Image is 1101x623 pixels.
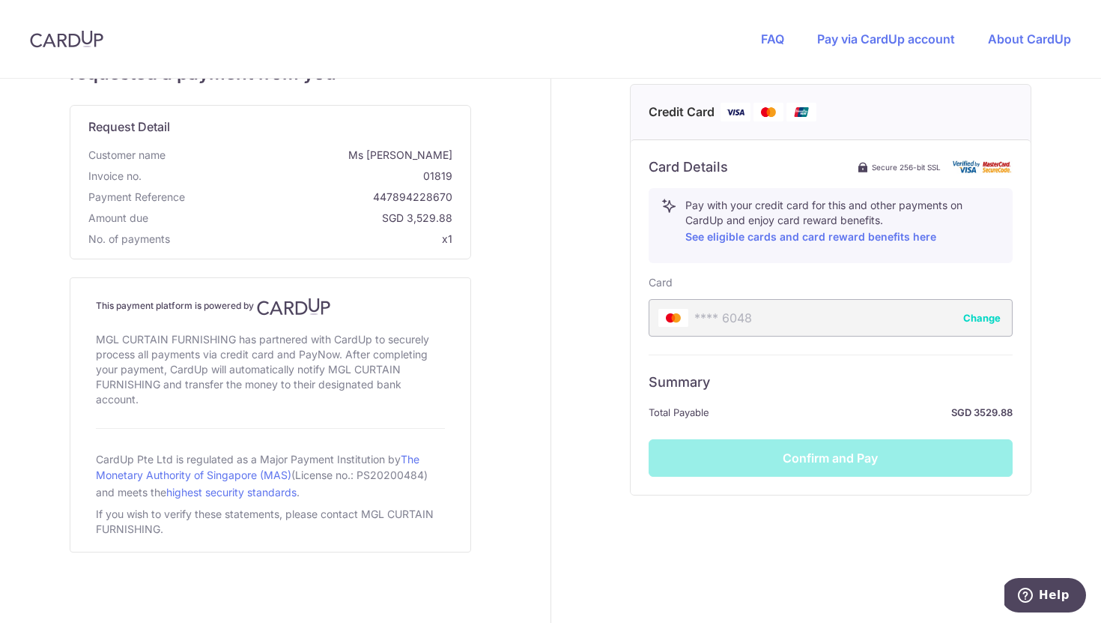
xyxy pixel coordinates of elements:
[649,403,709,421] span: Total Payable
[88,232,170,247] span: No. of payments
[715,403,1013,421] strong: SGD 3529.88
[88,211,148,226] span: Amount due
[96,329,445,410] div: MGL CURTAIN FURNISHING has partnered with CardUp to securely process all payments via credit card...
[649,158,728,176] h6: Card Details
[88,169,142,184] span: Invoice no.
[953,160,1013,173] img: card secure
[154,211,452,226] span: SGD 3,529.88
[988,31,1071,46] a: About CardUp
[963,310,1001,325] button: Change
[88,119,170,134] span: translation missing: en.request_detail
[761,31,784,46] a: FAQ
[96,504,445,540] div: If you wish to verify these statements, please contact MGL CURTAIN FURNISHING.
[148,169,452,184] span: 01819
[88,148,166,163] span: Customer name
[166,486,297,499] a: highest security standards
[257,298,330,316] img: CardUp
[721,103,750,121] img: Visa
[649,103,715,121] span: Credit Card
[649,275,673,290] label: Card
[872,161,941,173] span: Secure 256-bit SSL
[753,103,783,121] img: Mastercard
[172,148,452,163] span: Ms [PERSON_NAME]
[191,190,452,205] span: 447894228670
[30,30,103,48] img: CardUp
[96,298,445,316] h4: This payment platform is powered by
[685,230,936,243] a: See eligible cards and card reward benefits here
[786,103,816,121] img: Union Pay
[685,198,1000,246] p: Pay with your credit card for this and other payments on CardUp and enjoy card reward benefits.
[88,190,185,203] span: translation missing: en.payment_reference
[817,31,955,46] a: Pay via CardUp account
[649,373,1013,391] h6: Summary
[442,232,452,245] span: x1
[96,447,445,504] div: CardUp Pte Ltd is regulated as a Major Payment Institution by (License no.: PS20200484) and meets...
[1004,578,1086,616] iframe: Opens a widget where you can find more information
